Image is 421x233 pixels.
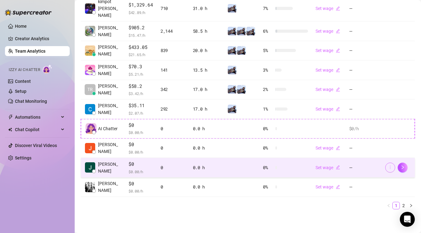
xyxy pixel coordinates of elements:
span: $433.05 [129,44,153,51]
span: 2 % [263,86,273,93]
a: Set wageedit [316,48,340,53]
li: 2 [400,202,407,209]
a: Set wageedit [316,165,340,170]
a: Set wageedit [316,184,340,189]
span: 0 % [263,125,273,132]
img: Niko Catapang [85,26,95,36]
span: Automations [15,112,59,122]
div: 13.5 h [193,67,220,74]
img: Cyryl Coronacio… [85,104,95,114]
a: Set wageedit [316,145,340,150]
a: Set wageedit [316,87,340,92]
img: UNCENSORED [246,27,255,36]
td: — [345,178,381,197]
span: edit [336,6,340,11]
li: 1 [392,202,400,209]
img: PETITE [228,85,236,94]
td: — [345,60,381,80]
div: 342 [161,86,185,93]
span: $ 21.65 /h [129,51,153,58]
span: left [387,204,391,207]
span: Izzy AI Chatter [9,67,40,73]
img: Jella Catapang [85,143,95,153]
img: UNCENSORED [237,46,246,55]
span: edit [336,68,340,72]
span: 6 % [263,28,273,35]
span: edit [336,185,340,189]
a: Discover Viral Videos [15,143,57,148]
span: [PERSON_NAME] [98,83,121,96]
div: $0 /h [349,125,378,132]
a: 2 [400,202,407,209]
span: $0 [129,121,153,129]
span: TR [87,86,93,93]
span: $ 0.00 /h [129,149,153,155]
img: Kamille Catapan… [85,65,95,75]
div: 0 [161,164,185,171]
img: UNCENSORED [237,85,246,94]
span: 0 % [263,145,273,151]
img: Chris John Mara… [85,45,95,56]
td: — [345,80,381,100]
img: Joh Randolph Ca… [85,162,95,173]
a: Content [15,79,31,84]
a: Home [15,24,27,29]
div: 0 [161,145,185,151]
li: Previous Page [385,202,392,209]
span: right [409,204,413,207]
td: — [345,158,381,178]
img: kimpot TV [85,3,95,14]
span: $ 5.21 /h [129,71,153,77]
span: $58.2 [129,83,153,90]
span: $0 [129,180,153,188]
span: edit [336,48,340,53]
span: $0 [129,141,153,148]
img: 19 [237,27,246,36]
div: 0.0 h [193,183,220,190]
span: 3 % [263,67,273,74]
span: [PERSON_NAME] [98,102,121,116]
td: — [345,41,381,61]
div: 839 [161,47,185,54]
div: 0.0 h [193,125,220,132]
span: $1,329.64 [129,1,153,9]
div: 710 [161,5,185,12]
span: 0 % [263,164,273,171]
img: PETITE [228,46,236,55]
span: $35.11 [129,102,153,109]
div: 0 [161,125,185,132]
span: [PERSON_NAME] [98,44,121,57]
div: Open Intercom Messenger [400,212,415,227]
span: $ 3.42 /h [129,90,153,97]
img: Chat Copilot [8,127,12,132]
img: izzy-ai-chatter-avatar-DDCN_rTZ.svg [86,123,96,134]
span: edit [336,87,340,92]
span: right [400,165,405,169]
img: logo-BBDzfeDw.svg [5,9,52,16]
span: [PERSON_NAME] [98,141,121,155]
span: 7 % [263,5,273,12]
div: 17.0 h [193,86,220,93]
span: $ 0.00 /h [129,188,153,194]
div: 141 [161,67,185,74]
td: — [345,138,381,158]
div: 0.0 h [193,164,220,171]
span: [PERSON_NAME] [98,180,121,194]
div: 0.0 h [193,145,220,151]
span: $70.3 [129,63,153,70]
span: $905.2 [129,24,153,31]
img: AI Chatter [43,64,52,74]
span: Chat Copilot [15,125,59,135]
img: Madel Coronacio… [85,182,95,192]
span: edit [336,146,340,150]
a: 1 [393,202,400,209]
span: [PERSON_NAME] [98,161,121,174]
a: Settings [15,155,31,160]
span: thunderbolt [8,115,13,120]
a: Set wageedit [316,29,340,34]
a: Team Analytics [15,49,45,54]
span: $ 42.89 /h [129,9,153,16]
div: 31.0 h [193,5,220,12]
span: AI Chatter [98,125,118,132]
td: — [345,99,381,119]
